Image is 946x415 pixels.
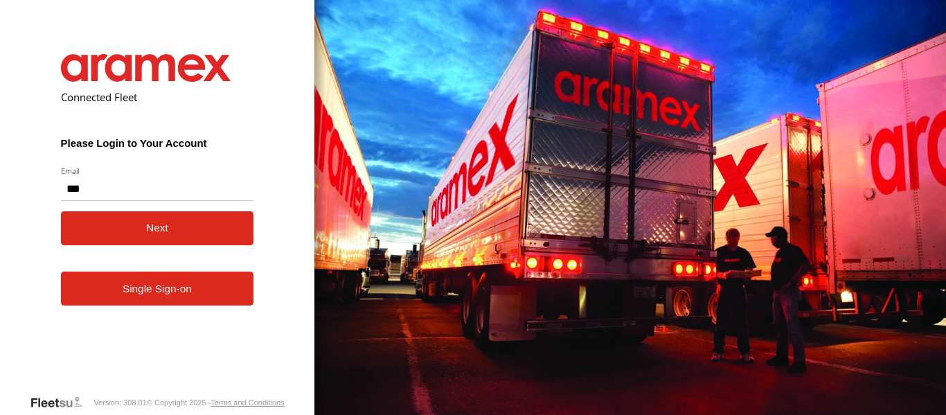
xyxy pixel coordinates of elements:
div: Version: 308.01 [93,398,146,407]
label: Email [61,166,254,176]
h3: Please Login to Your Account [61,137,254,149]
a: Visit our Website [30,396,93,409]
div: © Copyright 2025 - [147,398,285,407]
h2: Connected Fleet [61,90,254,104]
a: Single Sign-on [61,272,254,306]
button: Next [61,211,254,245]
img: Aramex [61,54,231,82]
a: Terms and Conditions [211,398,284,407]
